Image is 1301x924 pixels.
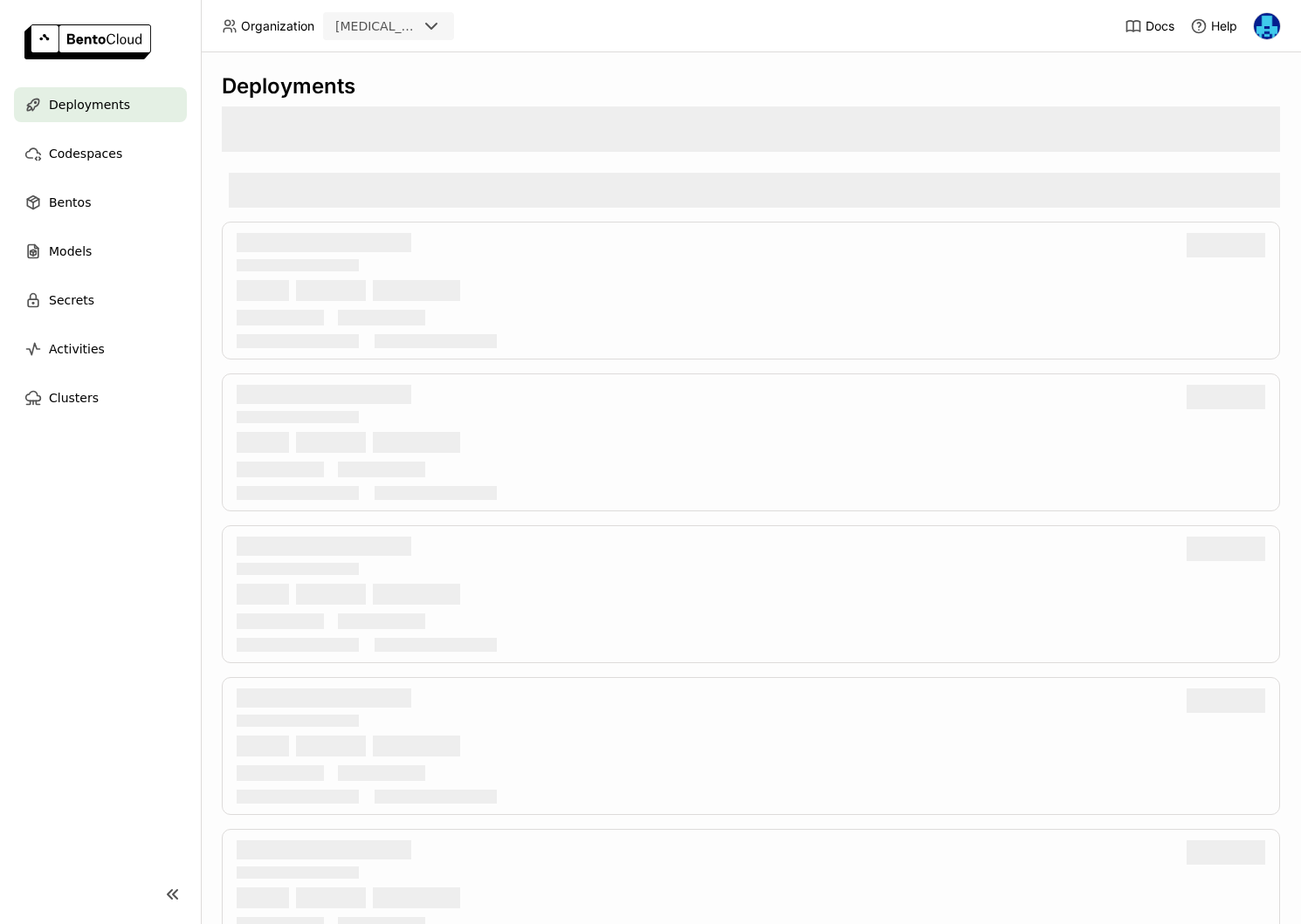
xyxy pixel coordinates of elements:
a: Activities [14,332,187,366]
span: Secrets [49,290,94,311]
span: Activities [49,339,105,359]
span: Organization [241,18,314,34]
a: Secrets [14,283,187,318]
span: Docs [1146,18,1174,34]
img: Yi Guo [1254,13,1280,39]
span: Clusters [49,387,99,408]
a: Bentos [14,185,187,220]
a: Codespaces [14,136,187,171]
input: Selected revia. [419,18,421,36]
span: Codespaces [49,143,122,164]
div: Deployments [222,73,1280,99]
a: Models [14,234,187,269]
div: Help [1190,17,1237,35]
a: Docs [1125,17,1174,35]
img: logo [24,24,151,59]
span: Help [1211,18,1237,34]
span: Deployments [49,94,130,115]
span: Bentos [49,192,91,213]
span: Models [49,241,92,262]
a: Deployments [14,87,187,122]
div: [MEDICAL_DATA] [335,17,417,35]
a: Clusters [14,380,187,415]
